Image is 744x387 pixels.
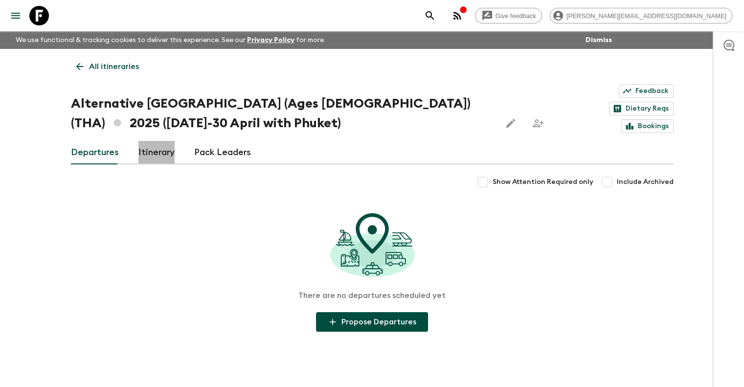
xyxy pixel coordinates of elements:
a: Departures [71,141,119,164]
span: Give feedback [490,12,541,20]
a: Feedback [619,84,674,98]
span: Share this itinerary [528,114,548,133]
a: Privacy Policy [247,37,294,44]
button: menu [6,6,25,25]
span: [PERSON_NAME][EMAIL_ADDRESS][DOMAIN_NAME] [561,12,732,20]
a: All itineraries [71,57,144,76]
button: Edit this itinerary [501,114,520,133]
div: [PERSON_NAME][EMAIL_ADDRESS][DOMAIN_NAME] [550,8,732,23]
button: Dismiss [583,33,614,47]
a: Dietary Reqs [609,102,674,115]
span: Show Attention Required only [493,177,593,187]
button: search adventures [420,6,440,25]
p: There are no departures scheduled yet [298,291,446,300]
a: Pack Leaders [194,141,251,164]
a: Give feedback [475,8,542,23]
p: All itineraries [89,61,139,72]
p: We use functional & tracking cookies to deliver this experience. See our for more. [12,31,329,49]
a: Itinerary [138,141,175,164]
span: Include Archived [617,177,674,187]
button: Propose Departures [316,312,428,332]
h1: Alternative [GEOGRAPHIC_DATA] (Ages [DEMOGRAPHIC_DATA]) (THA) 2025 ([DATE]-30 April with Phuket) [71,94,493,133]
a: Bookings [621,119,674,133]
